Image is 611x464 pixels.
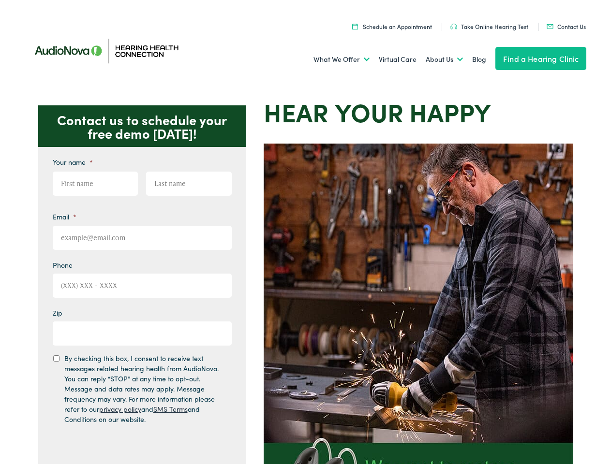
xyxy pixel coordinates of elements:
input: example@email.com [53,226,232,250]
a: Blog [472,42,486,77]
strong: Hear [264,94,328,129]
a: Contact Us [547,22,586,30]
img: utility icon [352,23,358,29]
label: Phone [53,261,73,269]
label: By checking this box, I consent to receive text messages related hearing health from AudioNova. Y... [64,353,223,424]
label: Zip [53,308,62,317]
img: utility icon [450,24,457,29]
p: Contact us to schedule your free demo [DATE]! [38,105,246,147]
a: privacy policy [99,404,141,414]
input: First name [53,172,138,196]
img: utility icon [547,24,553,29]
a: Take Online Hearing Test [450,22,528,30]
input: (XXX) XXX - XXXX [53,274,232,298]
a: About Us [426,42,463,77]
a: What We Offer [313,42,370,77]
label: Email [53,212,76,221]
a: Schedule an Appointment [352,22,432,30]
a: Find a Hearing Clinic [495,47,586,70]
a: Virtual Care [379,42,417,77]
a: SMS Terms [153,404,188,414]
strong: your Happy [335,94,491,129]
label: Your name [53,158,93,166]
input: Last name [146,172,232,196]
